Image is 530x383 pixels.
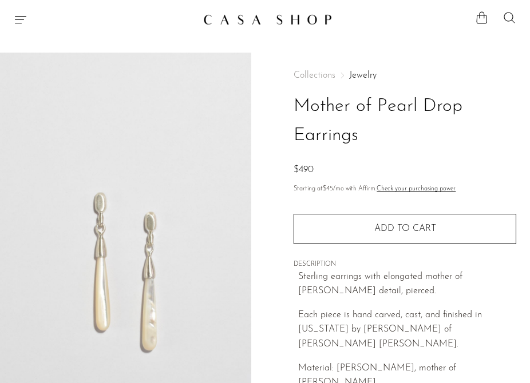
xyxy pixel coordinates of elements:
[377,186,456,192] a: Check your purchasing power - Learn more about Affirm Financing (opens in modal)
[294,71,335,80] span: Collections
[294,184,516,194] p: Starting at /mo with Affirm.
[294,92,516,150] h1: Mother of Pearl Drop Earrings
[294,71,516,80] nav: Breadcrumbs
[374,224,436,233] span: Add to cart
[298,272,462,296] span: Sterling earrings with elongated mother of [PERSON_NAME] detail, pierced.
[349,71,377,80] a: Jewelry
[294,214,516,244] button: Add to cart
[323,186,333,192] span: $45
[294,260,516,270] span: DESCRIPTION
[298,308,516,352] p: Each piece is hand carved, cast, and finished in [US_STATE] by [PERSON_NAME] of [PERSON_NAME] [PE...
[14,13,27,26] button: Menu
[294,165,314,174] span: $490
